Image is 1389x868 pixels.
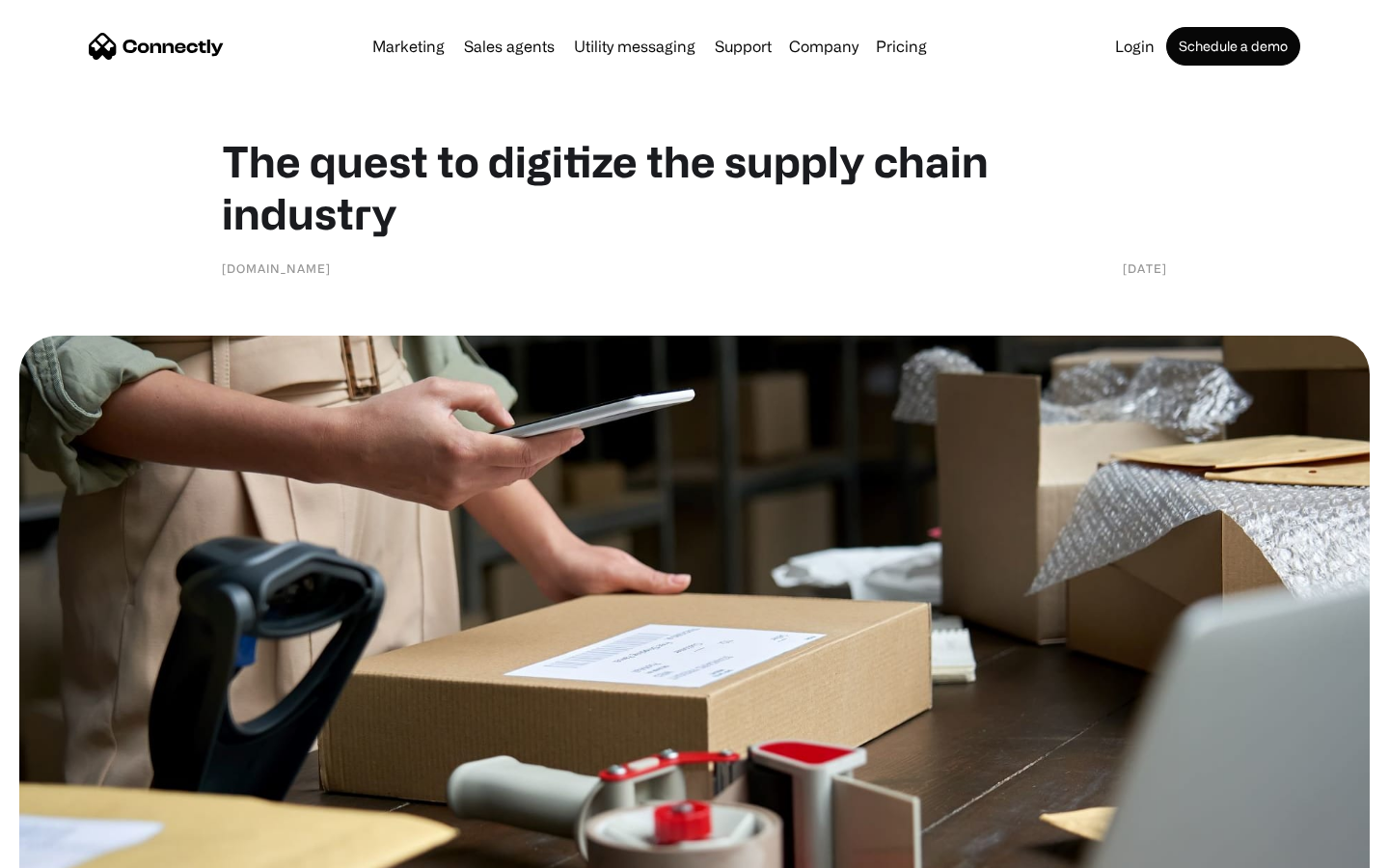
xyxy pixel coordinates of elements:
[868,39,935,54] a: Pricing
[707,39,779,54] a: Support
[19,834,116,861] aside: Language selected: English
[1123,258,1167,278] div: [DATE]
[365,39,452,54] a: Marketing
[1166,27,1300,66] a: Schedule a demo
[789,33,858,60] div: Company
[456,39,562,54] a: Sales agents
[39,834,116,861] ul: Language list
[222,258,331,278] div: [DOMAIN_NAME]
[566,39,703,54] a: Utility messaging
[1107,39,1162,54] a: Login
[222,135,1167,239] h1: The quest to digitize the supply chain industry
